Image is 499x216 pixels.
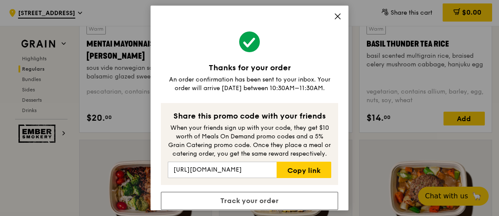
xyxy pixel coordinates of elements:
div: Share this promo code with your friends [168,110,331,122]
div: When your friends sign up with your code, they get $10 worth of Meals On Demand promo codes and a... [168,124,331,158]
a: Track your order [161,192,338,210]
a: Copy link [277,162,331,178]
div: Thanks for your order [161,62,338,74]
div: An order confirmation has been sent to your inbox. Your order will arrive [DATE] between 10:30AM–... [161,75,338,93]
